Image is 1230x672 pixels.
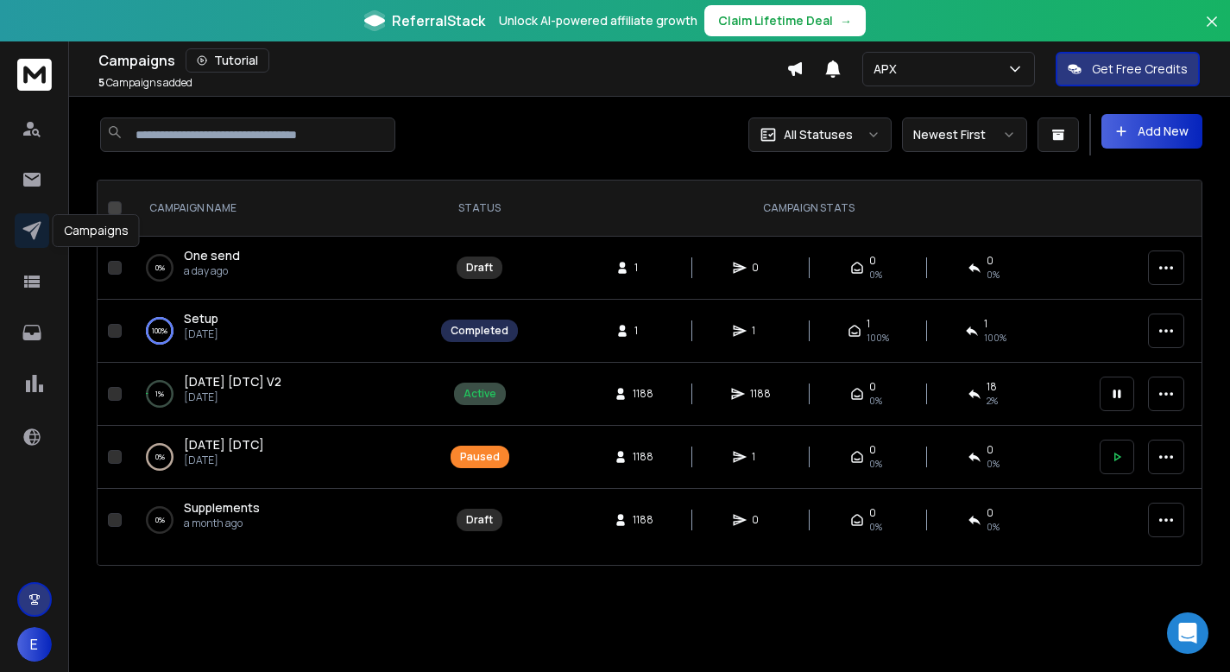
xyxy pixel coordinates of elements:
p: 0 % [155,448,165,466]
span: 0 [752,261,769,275]
span: 0 [869,380,876,394]
span: Setup [184,310,218,326]
span: Supplements [184,499,260,516]
button: Get Free Credits [1056,52,1200,86]
span: 1188 [750,387,771,401]
td: 100%Setup[DATE] [129,300,431,363]
a: Supplements [184,499,260,517]
td: 1%[DATE] [DTC] V2[DATE] [129,363,431,426]
button: Newest First [902,117,1027,152]
span: One send [184,247,240,263]
span: 0 [752,513,769,527]
p: 1 % [155,385,164,403]
div: Paused [460,450,500,464]
p: 0 % [155,259,165,276]
p: [DATE] [184,327,218,341]
span: 1 [634,261,652,275]
p: [DATE] [184,453,264,467]
div: Campaigns [98,48,786,73]
div: Draft [466,261,493,275]
p: All Statuses [784,126,853,143]
th: STATUS [431,181,528,237]
span: 0% [869,457,882,471]
span: 5 [98,75,104,90]
div: Campaigns [53,214,140,247]
th: CAMPAIGN NAME [129,181,431,237]
span: 0 [987,254,993,268]
p: 0 % [155,511,165,529]
span: 0 % [987,457,1000,471]
p: APX [874,60,904,78]
p: 100 % [152,322,167,339]
td: 0%One senda day ago [129,237,431,300]
span: 0% [869,268,882,282]
p: [DATE] [184,390,281,404]
p: a month ago [184,517,260,530]
span: 1 [867,317,870,331]
span: 1 [984,317,987,331]
span: 1 [752,324,769,338]
a: Setup [184,310,218,327]
th: CAMPAIGN STATS [528,181,1089,237]
span: 0% [987,268,1000,282]
span: 100 % [984,331,1006,345]
span: 18 [987,380,997,394]
td: 0%[DATE] [DTC][DATE] [129,426,431,489]
button: Add New [1101,114,1202,149]
span: 0 [869,443,876,457]
span: 1 [752,450,769,464]
div: Open Intercom Messenger [1167,612,1208,654]
p: Campaigns added [98,76,192,90]
a: [DATE] [DTC] V2 [184,373,281,390]
a: [DATE] [DTC] [184,436,264,453]
span: 1188 [633,513,653,527]
div: Completed [451,324,508,338]
td: 0%Supplementsa month ago [129,489,431,552]
p: Unlock AI-powered affiliate growth [499,12,697,29]
button: E [17,627,52,662]
span: ReferralStack [392,10,485,31]
span: 0% [869,394,882,408]
span: [DATE] [DTC] [184,436,264,453]
a: One send [184,247,240,264]
div: Active [464,387,496,401]
span: 0% [987,520,1000,534]
button: Tutorial [186,48,269,73]
span: 0 [987,506,993,520]
span: 0 [869,506,876,520]
p: a day ago [184,264,240,278]
button: Close banner [1201,10,1223,52]
span: 1188 [633,450,653,464]
span: 0 [869,254,876,268]
p: Get Free Credits [1092,60,1188,78]
span: 1188 [633,387,653,401]
div: Draft [466,513,493,527]
span: 1 [634,324,652,338]
span: 2 % [987,394,998,408]
button: Claim Lifetime Deal→ [704,5,866,36]
span: 100 % [867,331,889,345]
span: 0% [869,520,882,534]
span: [DATE] [DTC] V2 [184,373,281,390]
span: 0 [987,443,993,457]
span: → [840,12,852,29]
